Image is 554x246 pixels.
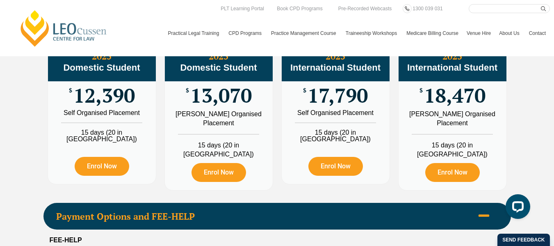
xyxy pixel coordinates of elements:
[164,21,225,45] a: Practical Legal Training
[525,21,550,45] a: Contact
[342,21,402,45] a: Traineeship Workshops
[405,110,500,128] div: [PERSON_NAME] Organised Placement
[308,157,363,176] a: Enrol Now
[290,62,381,73] span: International Student
[186,87,189,94] span: $
[402,21,463,45] a: Medicare Billing Course
[282,51,390,73] h3: 2025
[424,87,486,103] span: 18,470
[419,87,423,94] span: $
[282,122,390,143] li: 15 days (20 in [GEOGRAPHIC_DATA])
[410,4,445,13] a: 1300 039 031
[165,134,273,159] li: 15 days (20 in [GEOGRAPHIC_DATA])
[56,212,474,221] span: Payment Options and FEE-HELP
[18,9,109,48] a: [PERSON_NAME] Centre for Law
[303,87,306,94] span: $
[407,62,497,73] span: International Student
[336,4,394,13] a: Pre-Recorded Webcasts
[499,191,533,225] iframe: LiveChat chat widget
[171,110,267,128] div: [PERSON_NAME] Organised Placement
[190,87,252,103] span: 13,070
[165,51,273,73] h3: 2025
[399,134,506,159] li: 15 days (20 in [GEOGRAPHIC_DATA])
[75,157,129,176] a: Enrol Now
[463,21,495,45] a: Venue Hire
[54,110,150,116] div: Self Organised Placement
[308,87,368,103] span: 17,790
[288,110,383,116] div: Self Organised Placement
[48,122,156,143] li: 15 days (20 in [GEOGRAPHIC_DATA])
[275,4,324,13] a: Book CPD Programs
[413,6,442,11] span: 1300 039 031
[73,87,135,103] span: 12,390
[219,4,266,13] a: PLT Learning Portal
[425,163,480,182] a: Enrol Now
[192,163,246,182] a: Enrol Now
[63,62,140,73] span: Domestic Student
[48,51,156,73] h3: 2025
[267,21,342,45] a: Practice Management Course
[180,62,257,73] span: Domestic Student
[50,237,82,244] strong: FEE-HELP
[224,21,267,45] a: CPD Programs
[399,51,506,73] h3: 2025
[495,21,524,45] a: About Us
[69,87,72,94] span: $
